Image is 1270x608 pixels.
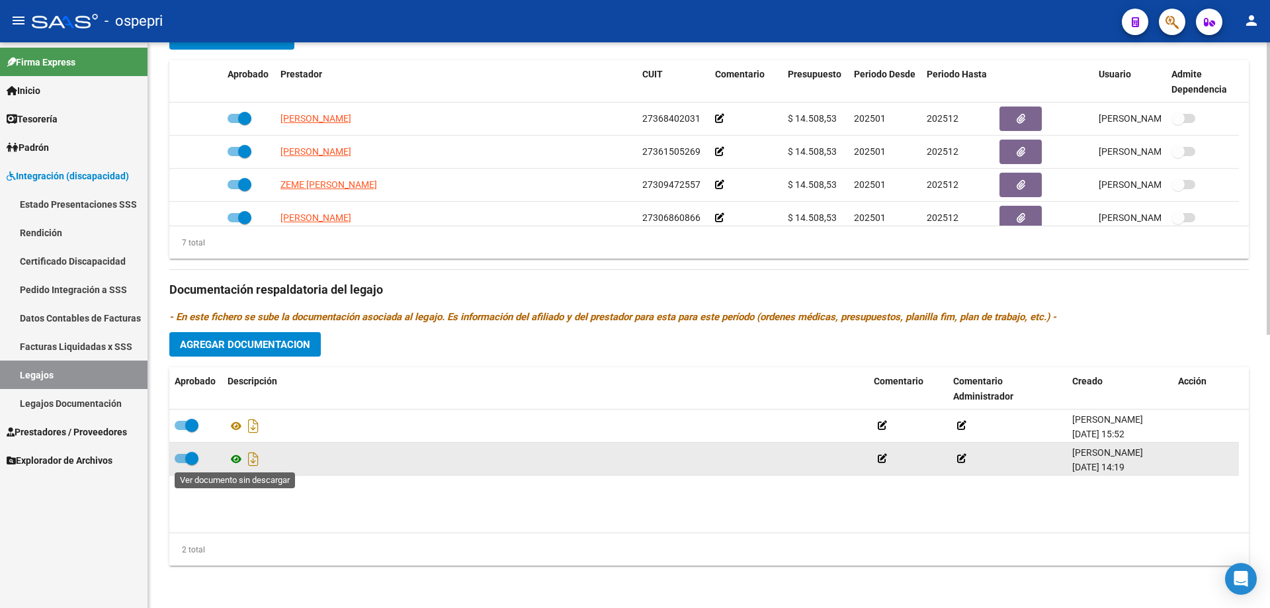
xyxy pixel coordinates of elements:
button: Agregar Documentacion [169,332,321,357]
span: [DATE] 14:19 [1072,462,1124,472]
span: $ 14.508,53 [788,179,837,190]
datatable-header-cell: Periodo Hasta [921,60,994,104]
span: $ 14.508,53 [788,146,837,157]
span: Prestador [280,69,322,79]
span: 202501 [854,146,886,157]
span: 202512 [927,179,958,190]
span: Comentario [874,376,923,386]
i: Descargar documento [245,449,262,470]
span: Comentario Administrador [953,376,1013,402]
span: Descripción [228,376,277,386]
span: [PERSON_NAME] [1072,414,1143,425]
div: Open Intercom Messenger [1225,563,1257,595]
datatable-header-cell: CUIT [637,60,710,104]
span: 202512 [927,212,958,223]
span: [PERSON_NAME] [DATE] [1099,146,1203,157]
div: 2 total [169,543,205,557]
datatable-header-cell: Aprobado [222,60,275,104]
span: Admite Dependencia [1171,69,1227,95]
span: Integración (discapacidad) [7,169,129,183]
datatable-header-cell: Prestador [275,60,637,104]
span: [PERSON_NAME] [280,113,351,124]
span: Tesorería [7,112,58,126]
datatable-header-cell: Usuario [1093,60,1166,104]
span: Periodo Hasta [927,69,987,79]
span: Inicio [7,83,40,98]
span: Periodo Desde [854,69,915,79]
span: Usuario [1099,69,1131,79]
span: Creado [1072,376,1103,386]
span: Presupuesto [788,69,841,79]
span: [PERSON_NAME] [DATE] [1099,212,1203,223]
datatable-header-cell: Creado [1067,367,1173,411]
datatable-header-cell: Acción [1173,367,1239,411]
span: [PERSON_NAME] [DATE] [1099,179,1203,190]
span: Agregar Documentacion [180,339,310,351]
span: Explorador de Archivos [7,453,112,468]
datatable-header-cell: Aprobado [169,367,222,411]
span: [PERSON_NAME] [280,146,351,157]
span: 27361505269 [642,146,700,157]
span: - ospepri [105,7,163,36]
mat-icon: person [1244,13,1259,28]
datatable-header-cell: Comentario [868,367,948,411]
span: [PERSON_NAME] [280,212,351,223]
h3: Documentación respaldatoria del legajo [169,281,1249,299]
span: Prestadores / Proveedores [7,425,127,439]
span: 202501 [854,179,886,190]
span: Aprobado [175,376,216,386]
span: Comentario [715,69,765,79]
span: [PERSON_NAME] [1072,447,1143,458]
datatable-header-cell: Admite Dependencia [1166,60,1239,104]
div: 7 total [169,236,205,250]
mat-icon: menu [11,13,26,28]
span: Firma Express [7,55,75,69]
datatable-header-cell: Comentario [710,60,783,104]
span: Aprobado [228,69,269,79]
span: ZEME [PERSON_NAME] [280,179,377,190]
span: $ 14.508,53 [788,212,837,223]
span: CUIT [642,69,663,79]
span: 202501 [854,113,886,124]
span: Acción [1178,376,1206,386]
span: 202501 [854,212,886,223]
i: - En este fichero se sube la documentación asociada al legajo. Es información del afiliado y del ... [169,311,1056,323]
span: 202512 [927,113,958,124]
span: 27309472557 [642,179,700,190]
span: [DATE] 15:52 [1072,429,1124,439]
span: 202512 [927,146,958,157]
datatable-header-cell: Descripción [222,367,868,411]
span: 27306860866 [642,212,700,223]
datatable-header-cell: Comentario Administrador [948,367,1067,411]
span: 27368402031 [642,113,700,124]
datatable-header-cell: Presupuesto [783,60,849,104]
datatable-header-cell: Periodo Desde [849,60,921,104]
span: $ 14.508,53 [788,113,837,124]
span: Padrón [7,140,49,155]
span: [PERSON_NAME] [DATE] [1099,113,1203,124]
i: Descargar documento [245,415,262,437]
